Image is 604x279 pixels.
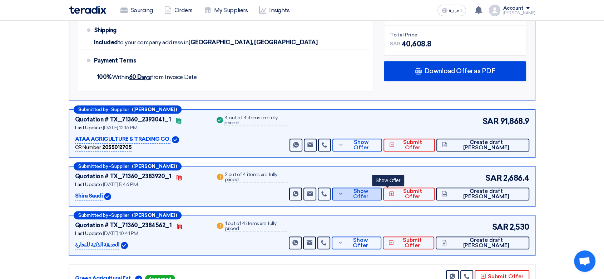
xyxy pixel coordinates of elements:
button: Show Offer [332,139,382,151]
span: 2,686.4 [503,172,529,184]
div: 2 out of 4 items are fully priced [225,172,288,183]
a: Sourcing [115,3,159,18]
span: 91,868.9 [500,115,529,127]
div: Shipping [94,22,151,39]
span: Show Offer [345,189,376,199]
span: Submitted by [78,164,108,169]
img: Verified Account [172,136,179,143]
span: [GEOGRAPHIC_DATA], [GEOGRAPHIC_DATA] [188,39,317,46]
span: Last Update [75,125,102,131]
img: Verified Account [121,242,128,249]
span: Show Offer [345,238,376,248]
a: Open chat [574,250,595,272]
span: Within from Invoice Date. [97,74,198,80]
u: 60 Days [129,74,151,80]
span: Create draft [PERSON_NAME] [449,238,523,248]
span: Submitted by [78,107,108,112]
span: to your company address in [118,39,189,46]
b: ([PERSON_NAME]) [132,213,177,218]
span: SAR [485,172,502,184]
b: 2055012705 [102,144,132,150]
span: Submitted by [78,213,108,218]
a: Orders [159,3,198,18]
div: – [74,211,182,219]
button: Create draft [PERSON_NAME] [436,139,529,151]
div: – [74,162,182,170]
div: Quotation # TX_71360_2393041_1 [75,115,171,124]
div: CR Number : [75,144,132,151]
span: 2,530 [510,221,529,233]
button: العربية [437,5,466,16]
b: ([PERSON_NAME]) [132,164,177,169]
span: Submit Offer [396,238,429,248]
div: Total Price [390,31,520,39]
button: Submit Offer [383,139,435,151]
p: ATAA AGRICULTURE & TRADING CO. [75,135,171,144]
span: Last Update [75,230,102,236]
button: Create draft [PERSON_NAME] [436,236,529,249]
button: Show Offer [332,236,382,249]
span: Download Offer as PDF [424,68,495,74]
button: Submit Offer [383,236,434,249]
div: – [74,105,182,114]
div: Quotation # TX_71360_2384562_1 [75,221,172,230]
button: Show Offer [332,188,382,200]
p: الحديقة الذكية للتجارة [75,241,119,249]
button: Create draft [PERSON_NAME] [436,188,529,200]
span: Supplier [111,164,129,169]
img: Teradix logo [69,6,106,14]
a: Insights [253,3,295,18]
div: Account [503,5,524,11]
span: Last Update [75,181,102,188]
b: ([PERSON_NAME]) [132,107,177,112]
span: [DATE] 10:41 PM [103,230,138,236]
span: Supplier [111,213,129,218]
img: Verified Account [104,193,111,200]
span: 40,608.8 [402,39,431,49]
span: Show Offer [346,140,376,150]
span: Create draft [PERSON_NAME] [449,140,523,150]
span: SAR [482,115,499,127]
span: Submit Offer [396,140,429,150]
span: [DATE] 12:16 PM [103,125,138,131]
span: SAR [492,221,508,233]
span: Submit Offer [396,189,429,199]
div: Payment Terms [94,52,362,69]
div: Quotation # TX_71360_2383920_1 [75,172,172,181]
img: profile_test.png [489,5,500,16]
button: Submit Offer [383,188,435,200]
span: Create draft [PERSON_NAME] [449,189,523,199]
div: 4 out of 4 items are fully priced [224,115,288,126]
div: [PERSON_NAME] [503,11,535,15]
span: Supplier [111,107,129,112]
span: العربية [449,8,462,13]
a: My Suppliers [198,3,253,18]
div: 1 out of 4 items are fully priced [225,221,287,232]
strong: 100% [97,74,112,80]
span: [DATE] 5:46 PM [103,181,138,188]
span: Included [94,39,118,46]
p: Shira Saudi [75,192,103,200]
span: SAR [390,40,400,48]
div: Show Offer [372,175,404,186]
